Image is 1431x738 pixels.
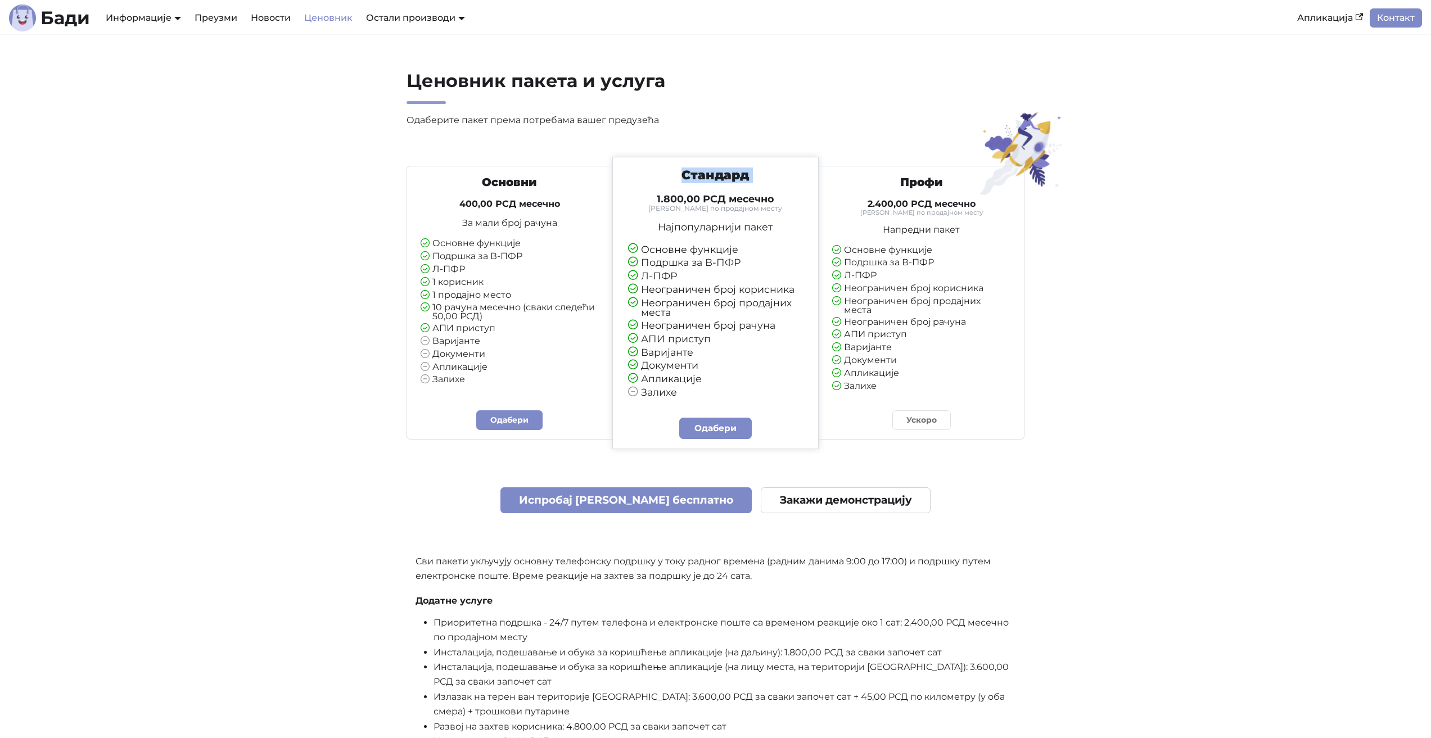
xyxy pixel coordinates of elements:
li: Подршка за В-ПФР [628,257,803,268]
li: Развој на захтев корисника: 4.800,00 РСД за сваки започет сат [434,719,1016,734]
li: Залихе [421,375,599,385]
a: Новости [244,8,297,28]
li: Документи [421,350,599,360]
li: Л-ПФР [628,271,803,282]
a: Контакт [1370,8,1422,28]
h4: 400,00 РСД месечно [421,198,599,210]
a: Апликација [1290,8,1370,28]
p: За мали број рачуна [421,219,599,228]
a: Ценовник [297,8,359,28]
small: [PERSON_NAME] по продајном месту [832,210,1010,216]
li: Документи [832,356,1010,366]
li: Л-ПФР [421,265,599,275]
li: Варијанте [832,343,1010,353]
h4: 2.400,00 РСД месечно [832,198,1010,210]
li: 1 продајно место [421,291,599,301]
li: Неограничен број продајних места [832,297,1010,315]
h3: Основни [421,175,599,189]
h4: 1.800,00 РСД месечно [628,193,803,205]
li: Залихе [832,382,1010,392]
li: Подршка за В-ПФР [421,252,599,262]
li: Приоритетна подршка - 24/7 путем телефона и електронске поште са временом реакције око 1 сат: 2.4... [434,615,1016,645]
li: Апликације [832,369,1010,379]
li: Инсталација, подешавање и обука за коришћење апликације (на даљину): 1.800,00 РСД за сваки започе... [434,645,1016,660]
li: Подршка за В-ПФР [832,258,1010,268]
h3: Стандард [628,167,803,183]
li: Излазак на терен ван територије [GEOGRAPHIC_DATA]: 3.600,00 РСД за сваки започет сат + 45,00 РСД ... [434,690,1016,719]
li: Апликације [421,363,599,373]
li: АПИ приступ [628,334,803,345]
li: Неограничен број корисника [628,284,803,295]
li: Основне функције [421,239,599,249]
li: Варијанте [421,337,599,347]
b: Бади [40,9,90,27]
a: Одабери [679,418,752,439]
li: Основне функције [628,245,803,255]
h3: Профи [832,175,1010,189]
li: Документи [628,360,803,371]
li: Л-ПФР [832,271,1010,281]
p: Напредни пакет [832,225,1010,234]
li: Залихе [628,387,803,398]
li: Апликације [628,374,803,384]
small: [PERSON_NAME] по продајном месту [628,205,803,212]
li: Неограничен број рачуна [628,320,803,331]
li: АПИ приступ [832,330,1010,340]
li: Основне функције [832,246,1010,256]
h2: Ценовник пакета и услуга [407,70,821,104]
a: Информације [106,12,181,23]
p: Сви пакети укључују основну телефонску подршку у току радног времена (радним данима 9:00 до 17:00... [416,554,1016,584]
li: Инсталација, подешавање и обука за коришћење апликације (на лицу места, на територији [GEOGRAPHIC... [434,660,1016,690]
li: АПИ приступ [421,324,599,334]
p: Одаберите пакет према потребама вашег предузећа [407,113,821,128]
a: Остали производи [366,12,465,23]
li: 10 рачуна месечно (сваки следећи 50,00 РСД) [421,303,599,321]
h4: Додатне услуге [416,595,1016,606]
p: Најпопуларнији пакет [628,222,803,232]
img: Ценовник пакета и услуга [973,111,1070,196]
li: Неограничен број продајних места [628,298,803,318]
a: Преузми [188,8,244,28]
li: Неограничен број рачуна [832,318,1010,328]
li: 1 корисник [421,278,599,288]
li: Неограничен број корисника [832,284,1010,294]
a: Испробај [PERSON_NAME] бесплатно [500,487,752,514]
a: Одабери [476,410,543,430]
a: ЛогоБади [9,4,90,31]
a: Закажи демонстрацију [761,487,931,514]
li: Варијанте [628,347,803,358]
img: Лого [9,4,36,31]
